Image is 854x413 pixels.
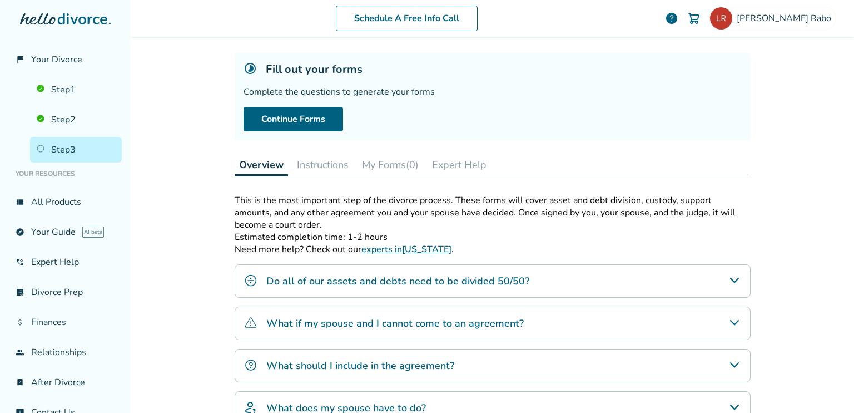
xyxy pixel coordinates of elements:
img: Luis Rabo [710,7,732,29]
a: list_alt_checkDivorce Prep [9,279,122,305]
h5: Fill out your forms [266,62,363,77]
span: [PERSON_NAME] Rabo [737,12,836,24]
p: Need more help? Check out our . [235,243,751,255]
span: phone_in_talk [16,258,24,267]
a: phone_in_talkExpert Help [9,249,122,275]
a: attach_moneyFinances [9,309,122,335]
img: Cart [687,12,701,25]
a: groupRelationships [9,340,122,365]
p: Estimated completion time: 1-2 hours [235,231,751,243]
a: exploreYour GuideAI beta [9,219,122,245]
a: flag_2Your Divorce [9,47,122,72]
div: What should I include in the agreement? [235,349,751,382]
a: Step2 [30,107,122,132]
img: What if my spouse and I cannot come to an agreement? [244,316,257,330]
button: Overview [235,154,288,176]
a: experts in[US_STATE] [361,243,451,255]
button: My Forms(0) [358,154,423,176]
a: Step3 [30,137,122,163]
button: Expert Help [428,154,491,176]
li: Your Resources [9,163,122,185]
span: AI beta [82,227,104,238]
span: list_alt_check [16,288,24,297]
h4: Do all of our assets and debts need to be divided 50/50? [266,274,529,288]
a: bookmark_checkAfter Divorce [9,370,122,395]
div: What if my spouse and I cannot come to an agreement? [235,307,751,340]
a: Step1 [30,77,122,102]
span: flag_2 [16,55,24,64]
a: Continue Forms [244,107,343,131]
a: help [665,12,678,25]
iframe: Chat Widget [798,360,854,413]
span: group [16,348,24,357]
span: bookmark_check [16,378,24,387]
img: Do all of our assets and debts need to be divided 50/50? [244,274,257,287]
div: Complete the questions to generate your forms [244,86,742,98]
span: view_list [16,198,24,206]
h4: What if my spouse and I cannot come to an agreement? [266,316,524,331]
span: explore [16,228,24,237]
img: What should I include in the agreement? [244,358,257,372]
a: view_listAll Products [9,189,122,215]
span: Your Divorce [31,53,82,66]
a: Schedule A Free Info Call [336,6,478,31]
h4: What should I include in the agreement? [266,358,454,373]
div: Do all of our assets and debts need to be divided 50/50? [235,264,751,298]
p: This is the most important step of the divorce process. These forms will cover asset and debt div... [235,194,751,231]
button: Instructions [292,154,353,176]
span: attach_money [16,318,24,327]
